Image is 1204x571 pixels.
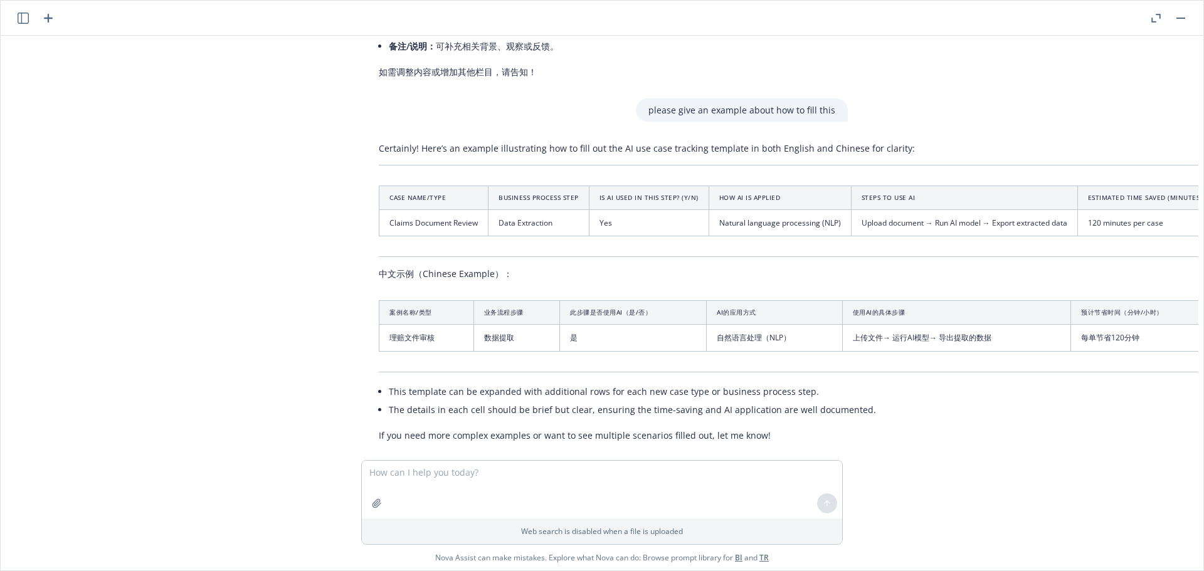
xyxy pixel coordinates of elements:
[851,209,1077,236] td: Upload document → Run AI model → Export extracted data
[389,37,890,55] li: 可补充相关背景、观察或反馈。
[488,186,589,209] th: Business Process Step
[473,325,560,351] td: 数据提取
[707,325,843,351] td: 自然语言处理（NLP）
[379,65,890,78] p: 如需调整内容或增加其他栏目，请告知！
[379,186,488,209] th: Case Name/Type
[560,301,707,325] th: 此步骤是否使用AI（是/否）
[709,186,851,209] th: How AI Is Applied
[759,552,769,563] a: TR
[842,325,1070,351] td: 上传文件→ 运行AI模型→ 导出提取的数据
[648,103,835,117] p: please give an example about how to fill this
[560,325,707,351] td: 是
[435,545,769,570] span: Nova Assist can make mistakes. Explore what Nova can do: Browse prompt library for and
[379,325,474,351] td: 理赔文件审核
[369,526,835,537] p: Web search is disabled when a file is uploaded
[379,209,488,236] td: Claims Document Review
[589,209,709,236] td: Yes
[709,209,851,236] td: Natural language processing (NLP)
[842,301,1070,325] th: 使用AI的具体步骤
[379,301,474,325] th: 案例名称/类型
[735,552,742,563] a: BI
[488,209,589,236] td: Data Extraction
[851,186,1077,209] th: Steps to Use AI
[707,301,843,325] th: AI的应用方式
[589,186,709,209] th: Is AI Used in This Step? (Y/N)
[389,40,436,52] span: 备注/说明：
[473,301,560,325] th: 业务流程步骤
